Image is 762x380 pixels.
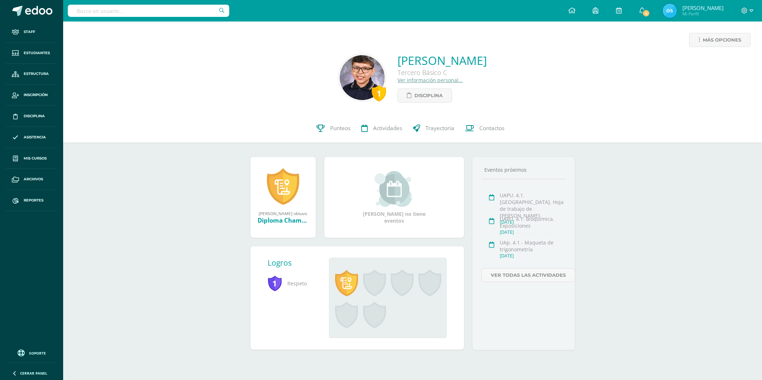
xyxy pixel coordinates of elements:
img: 070b477f6933f8ce66674da800cc5d3f.png [663,4,677,18]
a: Ver información personal... [398,77,463,84]
div: 1 [372,85,386,101]
span: Mi Perfil [682,11,724,17]
span: Reportes [24,198,43,203]
div: UAPU. 4.1. Bioquímica. Exposiciones [500,215,564,229]
span: Más opciones [703,33,741,47]
a: [PERSON_NAME] [398,53,487,68]
span: Inscripción [24,92,48,98]
span: Soporte [29,351,46,356]
div: Diploma Champagnat [258,216,309,224]
div: [PERSON_NAME] no tiene eventos [358,171,430,224]
a: Actividades [356,114,408,143]
span: Contactos [479,124,504,132]
a: Mis cursos [6,148,57,169]
a: Trayectoria [408,114,460,143]
img: event_small.png [375,171,414,207]
a: Soporte [9,348,55,357]
span: Estudiantes [24,50,50,56]
span: [PERSON_NAME] [682,4,724,11]
a: Staff [6,22,57,43]
span: Respeto [268,274,318,293]
a: Archivos [6,169,57,190]
a: Contactos [460,114,510,143]
img: 38482f3ddab102ed9b1e243791fd20f6.png [340,55,385,100]
div: UAPU. 4.1. [GEOGRAPHIC_DATA]. Hoja de trabajo de [PERSON_NAME] [500,192,564,219]
span: Disciplina [414,89,443,102]
span: Staff [24,29,35,35]
span: Trayectoria [425,124,454,132]
span: Cerrar panel [20,371,47,376]
span: 1 [268,275,282,291]
span: Punteos [330,124,351,132]
a: Reportes [6,190,57,211]
div: [DATE] [500,253,564,259]
input: Busca un usuario... [68,5,229,17]
a: Estructura [6,64,57,85]
span: Asistencia [24,134,46,140]
div: UAp. 4.1 - Maqueta de trigonometría [500,239,564,253]
div: Eventos próximos [481,166,566,173]
a: Disciplina [398,89,452,103]
a: Ver todas las actividades [481,268,575,282]
a: Inscripción [6,85,57,106]
div: [DATE] [500,229,564,235]
span: Archivos [24,176,43,182]
a: Punteos [311,114,356,143]
span: Estructura [24,71,49,77]
a: Asistencia [6,127,57,148]
span: Actividades [373,124,402,132]
a: Estudiantes [6,43,57,64]
span: Disciplina [24,113,45,119]
div: Tercero Básico C [398,68,487,77]
div: Logros [268,258,324,268]
div: [PERSON_NAME] obtuvo [258,210,309,216]
a: Más opciones [689,33,751,47]
a: Disciplina [6,106,57,127]
span: Mis cursos [24,156,47,161]
span: 4 [642,9,650,17]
